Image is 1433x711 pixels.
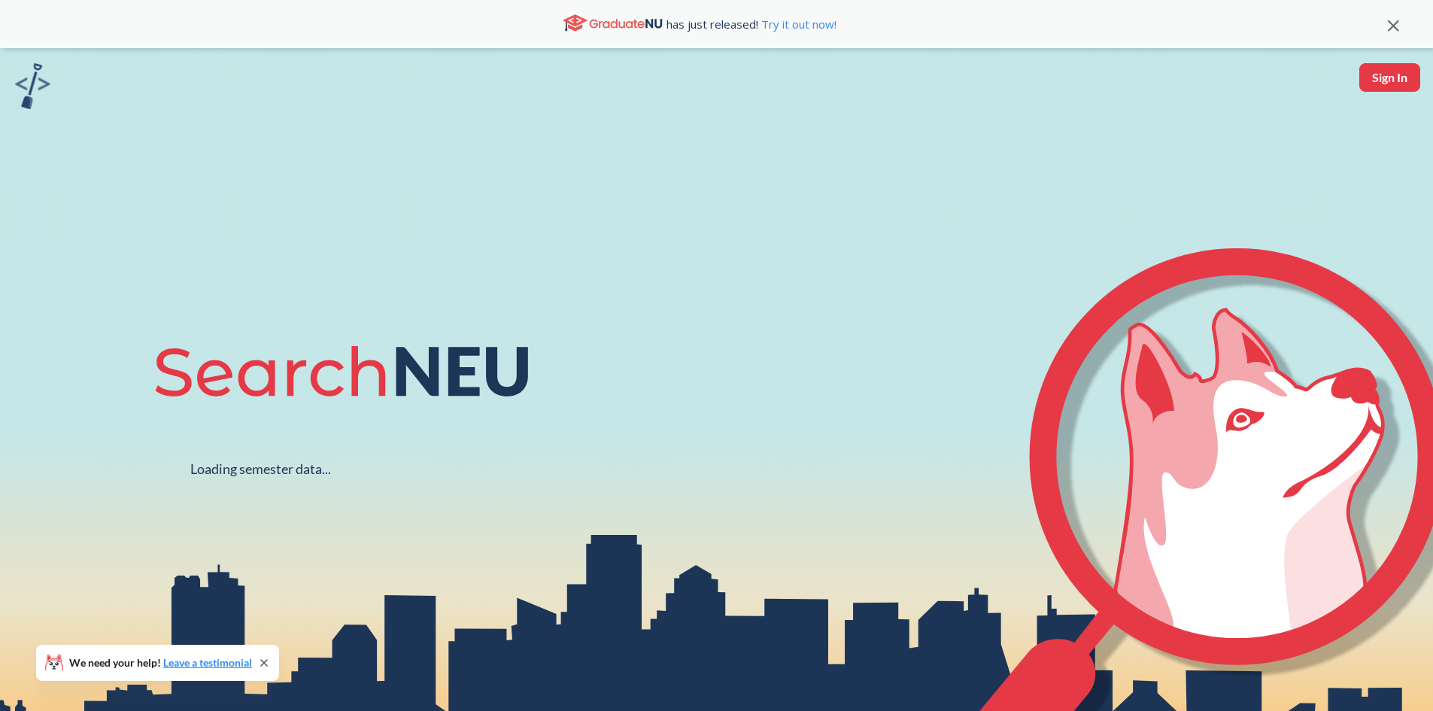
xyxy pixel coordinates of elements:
[15,63,50,109] img: sandbox logo
[15,63,50,114] a: sandbox logo
[163,656,252,669] a: Leave a testimonial
[758,17,836,32] a: Try it out now!
[190,460,331,478] div: Loading semester data...
[69,658,252,668] span: We need your help!
[1359,63,1420,92] button: Sign In
[666,16,836,32] span: has just released!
